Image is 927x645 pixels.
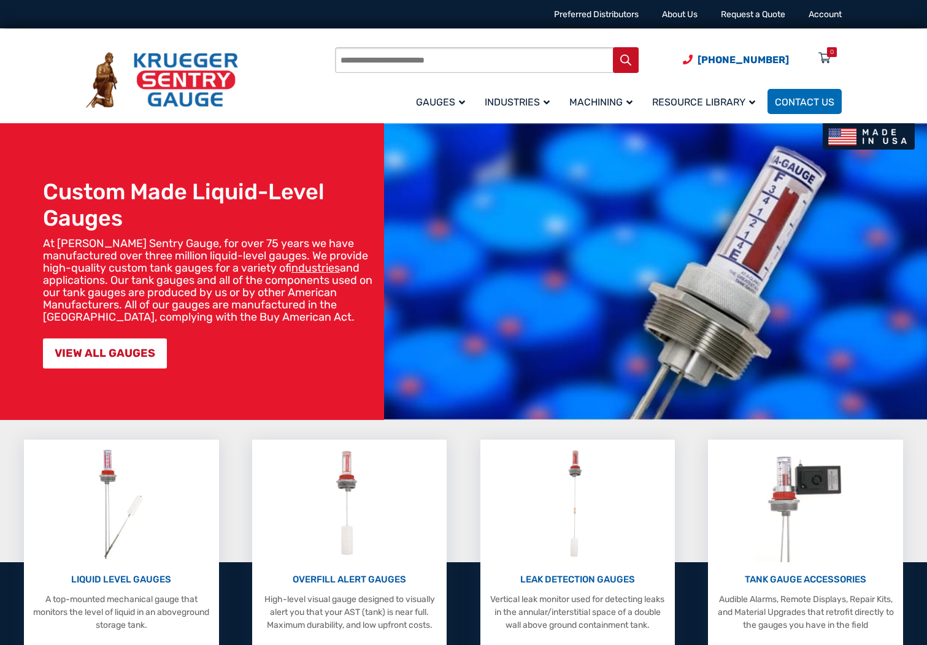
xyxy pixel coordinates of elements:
span: Resource Library [652,96,755,108]
a: VIEW ALL GAUGES [43,338,167,368]
a: Request a Quote [721,9,785,20]
span: Gauges [416,96,465,108]
p: At [PERSON_NAME] Sentry Gauge, for over 75 years we have manufactured over three million liquid-l... [43,237,378,323]
p: Vertical leak monitor used for detecting leaks in the annular/interstitial space of a double wall... [487,593,669,632]
span: Machining [569,96,633,108]
h1: Custom Made Liquid-Level Gauges [43,178,378,231]
img: Tank Gauge Accessories [756,446,855,562]
a: Industries [477,87,562,116]
a: Machining [562,87,645,116]
img: bg_hero_bannerksentry [384,123,927,420]
img: Leak Detection Gauges [553,446,602,562]
a: Preferred Distributors [554,9,639,20]
img: Overfill Alert Gauges [322,446,377,562]
a: About Us [662,9,698,20]
a: Gauges [409,87,477,116]
p: Audible Alarms, Remote Displays, Repair Kits, and Material Upgrades that retrofit directly to the... [714,593,896,632]
p: TANK GAUGE ACCESSORIES [714,573,896,587]
img: Krueger Sentry Gauge [86,52,238,109]
img: Made In USA [823,123,915,150]
a: Phone Number (920) 434-8860 [683,52,789,67]
p: OVERFILL ALERT GAUGES [258,573,440,587]
p: LIQUID LEVEL GAUGES [30,573,212,587]
a: Account [809,9,842,20]
span: Contact Us [775,96,834,108]
span: [PHONE_NUMBER] [698,54,789,66]
a: Contact Us [767,89,842,114]
div: 0 [830,47,834,57]
a: Resource Library [645,87,767,116]
p: LEAK DETECTION GAUGES [487,573,669,587]
a: industries [291,261,340,275]
img: Liquid Level Gauges [89,446,154,562]
span: Industries [485,96,550,108]
p: High-level visual gauge designed to visually alert you that your AST (tank) is near full. Maximum... [258,593,440,632]
p: A top-mounted mechanical gauge that monitors the level of liquid in an aboveground storage tank. [30,593,212,632]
